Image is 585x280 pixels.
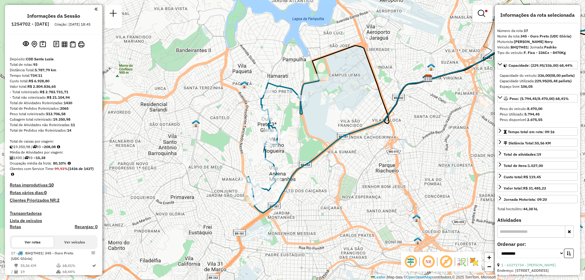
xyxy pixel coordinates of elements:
strong: 0 [44,190,47,195]
a: Tempo total em rota: 09:16 [497,127,578,136]
div: Peso: (5.794,45/8.470,00) 68,41% [497,104,578,125]
button: Visualizar Romaneio [69,40,77,49]
strong: 8.470,00 [527,106,542,111]
img: CDD Belo Horizonte [424,74,432,82]
div: Valor total: [10,84,97,89]
div: Peso total roteirizado: [10,111,97,117]
div: Criação: [DATE] 18:45 [52,22,93,27]
div: 1430 / 93 = [10,155,97,161]
span: Ocupação média da frota: [10,161,52,165]
i: Cubagem total roteirizado [10,145,13,149]
a: Total de itens:1.027,00 [497,161,578,169]
span: Clientes com Service Time: [10,166,55,171]
img: Teste [422,74,430,82]
img: Simulação- STA [427,63,435,71]
div: - Total não roteirizado: [10,95,97,100]
a: Clique aqui para minimizar o painel [94,5,97,12]
h6: 1254702 - [DATE] [11,21,49,27]
h4: Informações da Sessão [27,13,80,19]
strong: 5.794,45 [524,112,540,116]
div: Total de rotas: [10,62,97,67]
strong: 229,95 [535,79,547,83]
h4: Transportadoras [10,211,97,216]
strong: 15,38 [36,155,45,160]
a: Zoom in [484,253,494,262]
strong: 80,10% [53,161,66,165]
strong: (1436 de 1437) [68,166,94,171]
div: Capacidade do veículo: [500,73,575,78]
span: Total de atividades: [504,152,541,157]
strong: 17 [524,28,528,33]
span: | Jornada: [528,45,557,49]
button: Exibir sessão original [22,39,30,49]
div: Total hectolitro: [497,206,578,212]
span: − [487,263,491,270]
strong: R$ 6.928,80 [29,79,49,83]
img: Fluxo de ruas [456,257,466,267]
strong: R$ 2.783.731,71 [40,90,68,94]
strong: 208,08 [44,144,56,149]
span: BHQ7H81 [25,251,42,255]
span: | [386,275,387,279]
strong: 1430 [64,101,72,105]
label: Ordenar por: [497,240,578,248]
div: Capacidade Utilizada: [500,78,575,84]
img: Transit Point - 1 [413,214,420,222]
a: Jornada Motorista: 09:20 [497,195,578,203]
div: Capacidade: (229,95/336,00) 68,44% [497,70,578,92]
button: Ver rotas [12,237,54,247]
a: Distância Total:55,56 KM [497,139,578,147]
button: Logs desbloquear sessão [52,40,60,49]
a: Valor total:R$ 31.485,23 [497,184,578,192]
button: Painel de Sugestão [38,40,47,49]
a: Exibir filtros [475,7,490,19]
button: Ordem crescente [564,249,574,258]
strong: R$ 119,45 [523,175,541,179]
strong: 19 [537,152,541,157]
span: + [487,253,491,261]
strong: 44,38 hL [523,207,538,211]
div: Depósito: [10,56,97,62]
a: Capacidade: (229,95/336,00) 68,44% [497,61,578,69]
div: Total de Pedidos não Roteirizados: [10,128,97,133]
div: Espaço livre: [500,84,575,89]
button: Ver veículos [54,237,96,247]
strong: R$ 2.804.836,65 [27,84,56,89]
td: / [11,269,14,275]
div: Total de Pedidos Roteirizados: [10,106,97,111]
strong: 2065 [60,106,69,111]
span: 55,56 KM [535,141,551,145]
i: % de utilização da cubagem [56,270,61,274]
strong: R$ 31.485,23 [523,186,546,190]
strong: Padrão [544,45,557,49]
a: Leaflet [371,275,385,279]
strong: 19.350,98 [53,117,70,122]
strong: [PERSON_NAME] Nery [514,39,553,44]
i: Total de Atividades [10,156,13,160]
div: Total de itens: [504,163,543,168]
span: Exibir rótulo [439,254,453,269]
strong: 513.706,58 [46,112,66,116]
a: Zoom out [484,262,494,271]
div: Peso disponível: [500,117,575,122]
a: OpenStreetMap [406,275,432,279]
span: Filtro Ativo [485,10,487,12]
a: Total de atividades:19 [497,150,578,158]
em: Rotas cross docking consideradas [11,172,14,176]
div: 19.350,98 / 93 = [10,144,97,150]
span: Ocultar deslocamento [403,254,418,269]
div: - Total roteirizado: [10,89,97,95]
h4: Clientes Priorizados NR: [10,198,97,203]
a: Nova sessão e pesquisa [107,7,119,21]
h4: Rotas vários dias: [10,190,97,195]
a: 1 - 63271734 - [PERSON_NAME] [501,263,556,267]
div: Total de caixas por viagem: [10,139,97,144]
td: 55,56 KM [20,263,56,269]
h4: Informações da rota selecionada [497,12,578,18]
div: Total de Atividades não Roteirizadas: [10,122,97,128]
em: Opções [91,251,95,255]
img: 208 UDC Full Gloria [192,119,200,127]
div: Jornada Motorista: 09:20 [504,197,547,202]
h4: Lista de veículos [10,218,97,223]
span: Tempo total em rota: 09:16 [508,129,555,134]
